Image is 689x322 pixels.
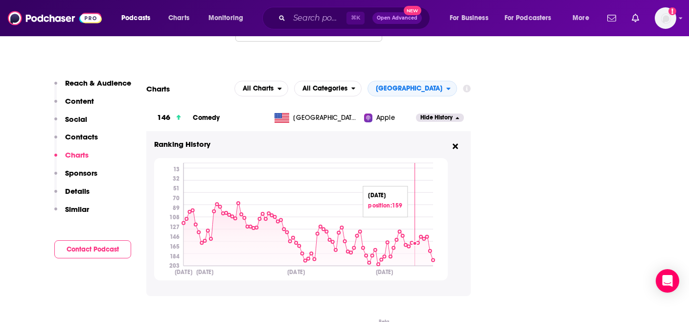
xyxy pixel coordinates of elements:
[272,7,439,29] div: Search podcasts, credits, & more...
[54,132,98,150] button: Contacts
[173,166,180,173] tspan: 13
[655,7,676,29] button: Show profile menu
[54,96,94,115] button: Content
[234,81,288,96] h2: Platforms
[234,81,288,96] button: open menu
[289,10,346,26] input: Search podcasts, credits, & more...
[173,176,180,183] tspan: 32
[65,150,89,160] p: Charts
[364,113,416,123] a: Apple
[404,6,421,15] span: New
[208,11,243,25] span: Monitoring
[54,115,87,133] button: Social
[162,10,195,26] a: Charts
[154,139,448,150] h3: Ranking History
[65,168,97,178] p: Sponsors
[173,195,180,202] tspan: 70
[196,269,214,276] tspan: [DATE]
[54,168,97,186] button: Sponsors
[505,11,551,25] span: For Podcasters
[54,240,131,258] button: Contact Podcast
[372,12,422,24] button: Open AdvancedNew
[293,113,357,123] span: United States
[65,78,131,88] p: Reach & Audience
[175,269,192,276] tspan: [DATE]
[416,114,464,122] button: Hide History
[157,112,170,123] h3: 146
[656,269,679,293] div: Open Intercom Messenger
[170,224,180,230] tspan: 127
[603,10,620,26] a: Show notifications dropdown
[170,243,180,250] tspan: 165
[566,10,601,26] button: open menu
[65,205,89,214] p: Similar
[65,132,98,141] p: Contacts
[169,262,180,269] tspan: 203
[193,114,220,122] a: Comedy
[168,11,189,25] span: Charts
[65,115,87,124] p: Social
[121,11,150,25] span: Podcasts
[271,113,364,123] a: [GEOGRAPHIC_DATA]
[294,81,362,96] button: open menu
[573,11,589,25] span: More
[655,7,676,29] span: Logged in as emma.garth
[54,186,90,205] button: Details
[346,12,365,24] span: ⌘ K
[146,84,170,93] h2: Charts
[54,205,89,223] button: Similar
[54,78,131,96] button: Reach & Audience
[173,205,180,211] tspan: 89
[146,104,193,131] a: 146
[169,214,180,221] tspan: 108
[628,10,643,26] a: Show notifications dropdown
[377,16,417,21] span: Open Advanced
[54,150,89,168] button: Charts
[8,9,102,27] img: Podchaser - Follow, Share and Rate Podcasts
[655,7,676,29] img: User Profile
[294,81,362,96] h2: Categories
[170,253,180,260] tspan: 184
[498,10,566,26] button: open menu
[443,10,501,26] button: open menu
[668,7,676,15] svg: Add a profile image
[243,85,274,92] span: All Charts
[115,10,163,26] button: open menu
[376,269,393,276] tspan: [DATE]
[367,81,457,96] button: open menu
[376,113,395,123] span: Apple
[65,96,94,106] p: Content
[173,185,180,192] tspan: 51
[302,85,347,92] span: All Categories
[65,186,90,196] p: Details
[170,233,180,240] tspan: 146
[367,81,457,96] h2: Countries
[202,10,256,26] button: open menu
[420,114,453,122] span: Hide History
[450,11,488,25] span: For Business
[287,269,305,276] tspan: [DATE]
[376,85,442,92] span: [GEOGRAPHIC_DATA]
